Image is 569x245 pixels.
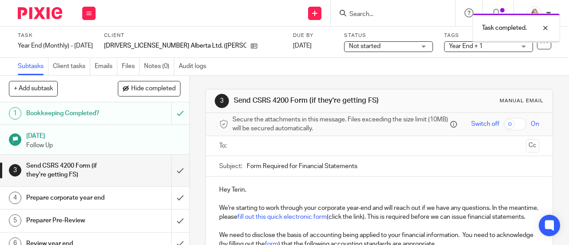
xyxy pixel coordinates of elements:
[9,214,21,227] div: 5
[95,58,117,75] a: Emails
[482,24,527,32] p: Task completed.
[18,58,48,75] a: Subtasks
[9,164,21,177] div: 3
[527,6,541,20] img: Screenshot%202023-11-02%20134555.png
[131,85,176,92] span: Hide completed
[118,81,180,96] button: Hide completed
[26,191,117,205] h1: Prepare corporate year end
[9,81,58,96] button: + Add subtask
[26,107,117,120] h1: Bookkeeping Completed?
[18,41,93,50] div: Year End (Monthly) - [DATE]
[26,129,180,141] h1: [DATE]
[234,96,398,105] h1: Send CSRS 4200 Form (if they're getting FS)
[26,159,117,182] h1: Send CSRS 4200 Form (if they're getting FS)
[18,41,93,50] div: Year End (Monthly) - July 2025
[531,120,539,129] span: On
[18,32,93,39] label: Task
[219,162,242,171] label: Subject:
[500,97,544,104] div: Manual email
[53,58,90,75] a: Client tasks
[104,41,246,50] p: [DRIVERS_LICENSE_NUMBER] Alberta Ltd. ([PERSON_NAME])
[122,58,140,75] a: Files
[219,185,539,194] p: Hey Terin,
[232,115,448,133] span: Secure the attachments in this message. Files exceeding the size limit (10MB) will be secured aut...
[293,43,312,49] span: [DATE]
[18,7,62,19] img: Pixie
[9,192,21,204] div: 4
[449,43,483,49] span: Year End + 1
[26,141,180,150] p: Follow Up
[471,120,499,129] span: Switch off
[9,107,21,120] div: 1
[104,32,282,39] label: Client
[349,43,381,49] span: Not started
[26,214,117,227] h1: Preparer Pre-Review
[179,58,211,75] a: Audit logs
[219,141,229,150] label: To:
[144,58,174,75] a: Notes (0)
[237,214,327,220] a: fill out this quick electronic form
[215,94,229,108] div: 3
[526,139,539,153] button: Cc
